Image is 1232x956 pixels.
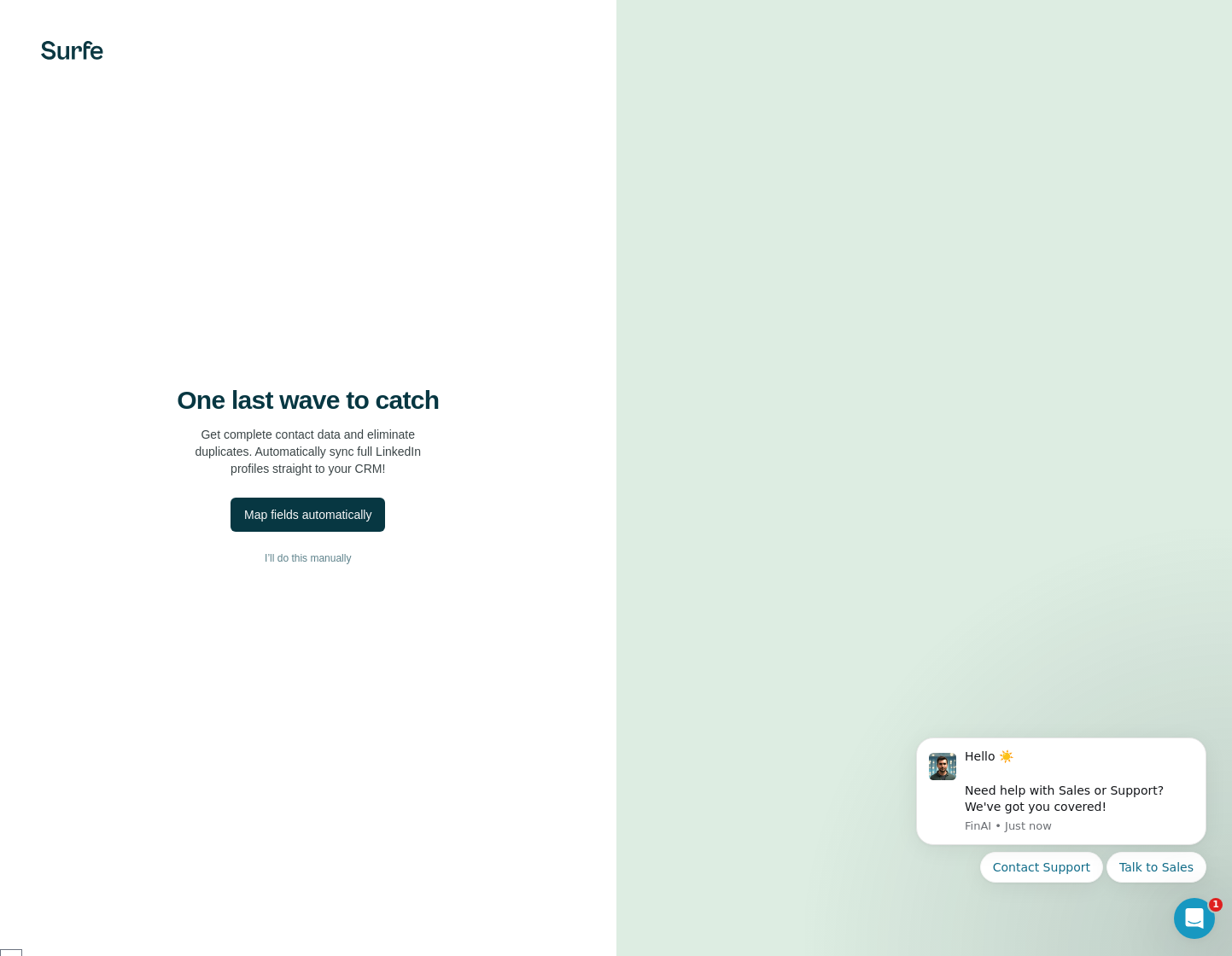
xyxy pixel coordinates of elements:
[244,506,371,523] div: Map fields automatically
[1174,898,1215,939] iframe: Intercom live chat
[34,545,582,571] button: I’ll do this manually
[195,426,421,477] p: Get complete contact data and eliminate duplicates. Automatically sync full LinkedIn profiles str...
[1209,898,1223,912] span: 1
[177,385,439,416] h4: One last wave to catch
[890,716,1232,947] iframe: Intercom notifications message
[41,41,103,60] img: Surfe's logo
[265,551,351,566] span: I’ll do this manually
[231,498,385,532] button: Map fields automatically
